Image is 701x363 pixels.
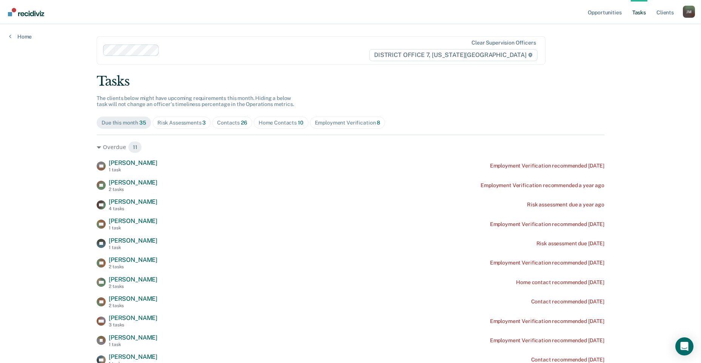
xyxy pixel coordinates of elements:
[217,120,247,126] div: Contacts
[683,6,695,18] button: Profile dropdown button
[527,201,604,208] div: Risk assessment due a year ago
[471,40,536,46] div: Clear supervision officers
[109,284,157,289] div: 2 tasks
[109,225,157,231] div: 1 task
[109,276,157,283] span: [PERSON_NAME]
[139,120,146,126] span: 35
[516,279,604,286] div: Home contact recommended [DATE]
[109,314,157,321] span: [PERSON_NAME]
[109,264,157,269] div: 2 tasks
[109,179,157,186] span: [PERSON_NAME]
[102,120,146,126] div: Due this month
[241,120,247,126] span: 26
[109,303,157,308] div: 2 tasks
[536,240,604,247] div: Risk assessment due [DATE]
[531,357,604,363] div: Contact recommended [DATE]
[531,298,604,305] div: Contact recommended [DATE]
[9,33,32,40] a: Home
[109,245,157,250] div: 1 task
[8,8,44,16] img: Recidiviz
[109,159,157,166] span: [PERSON_NAME]
[109,206,157,211] div: 4 tasks
[298,120,304,126] span: 10
[97,74,604,89] div: Tasks
[259,120,304,126] div: Home Contacts
[109,342,157,347] div: 1 task
[369,49,537,61] span: DISTRICT OFFICE 7, [US_STATE][GEOGRAPHIC_DATA]
[315,120,381,126] div: Employment Verification
[97,141,604,153] div: Overdue 11
[109,217,157,225] span: [PERSON_NAME]
[157,120,206,126] div: Risk Assessments
[109,198,157,205] span: [PERSON_NAME]
[109,237,157,244] span: [PERSON_NAME]
[675,337,693,355] div: Open Intercom Messenger
[109,167,157,172] div: 1 task
[490,318,604,325] div: Employment Verification recommended [DATE]
[128,141,142,153] span: 11
[490,337,604,344] div: Employment Verification recommended [DATE]
[490,260,604,266] div: Employment Verification recommended [DATE]
[683,6,695,18] div: J M
[109,334,157,341] span: [PERSON_NAME]
[109,256,157,263] span: [PERSON_NAME]
[109,295,157,302] span: [PERSON_NAME]
[97,95,294,108] span: The clients below might have upcoming requirements this month. Hiding a below task will not chang...
[202,120,206,126] span: 3
[109,322,157,328] div: 3 tasks
[490,221,604,228] div: Employment Verification recommended [DATE]
[109,187,157,192] div: 2 tasks
[490,163,604,169] div: Employment Verification recommended [DATE]
[109,353,157,360] span: [PERSON_NAME]
[377,120,380,126] span: 8
[481,182,604,189] div: Employment Verification recommended a year ago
